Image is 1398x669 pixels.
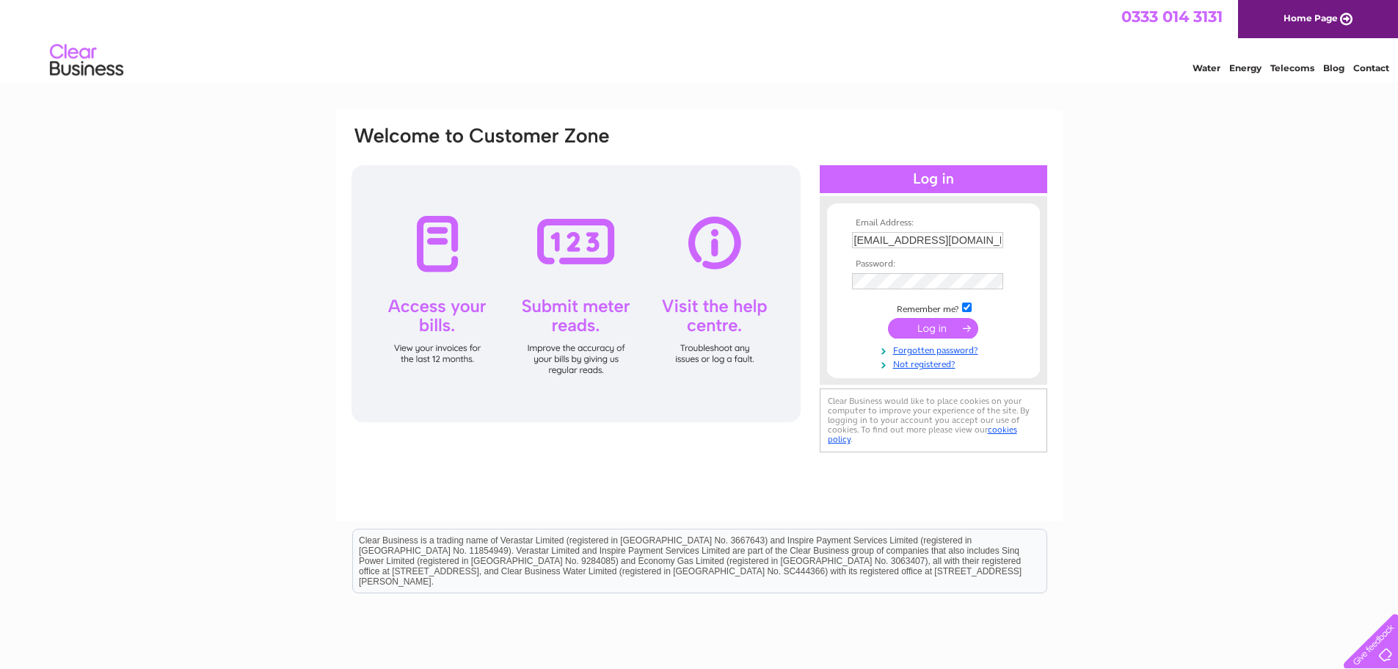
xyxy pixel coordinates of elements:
[1323,62,1344,73] a: Blog
[1121,7,1223,26] a: 0333 014 3131
[848,259,1019,270] th: Password:
[888,318,978,339] input: Submit
[848,218,1019,228] th: Email Address:
[852,342,1019,356] a: Forgotten password?
[353,8,1046,71] div: Clear Business is a trading name of Verastar Limited (registered in [GEOGRAPHIC_DATA] No. 3667643...
[1353,62,1389,73] a: Contact
[852,356,1019,370] a: Not registered?
[1193,62,1220,73] a: Water
[1270,62,1314,73] a: Telecoms
[820,388,1047,452] div: Clear Business would like to place cookies on your computer to improve your experience of the sit...
[848,300,1019,315] td: Remember me?
[1229,62,1262,73] a: Energy
[49,38,124,83] img: logo.png
[828,424,1017,444] a: cookies policy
